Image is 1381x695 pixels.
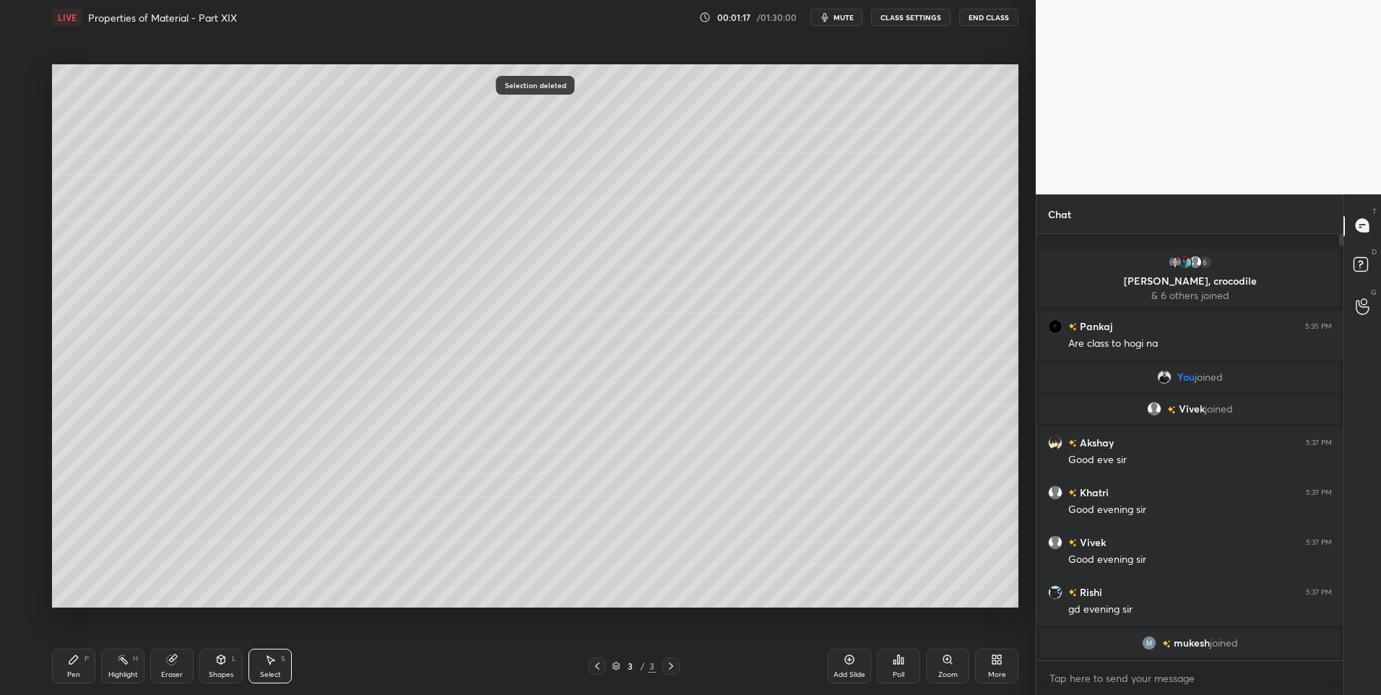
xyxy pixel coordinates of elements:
p: [PERSON_NAME], crocodile [1049,275,1331,287]
img: default.png [1048,535,1062,549]
div: H [133,655,138,662]
p: Chat [1036,195,1083,233]
div: S [281,655,285,662]
span: You [1177,371,1195,383]
img: 23ed6be6ecc540efb81ffd16f1915107.jpg [1168,255,1182,269]
div: 5:37 PM [1306,587,1332,596]
div: Pen [67,671,80,678]
span: mute [834,12,854,22]
img: default.png [1147,402,1161,416]
div: 3 [623,662,638,670]
div: Eraser [161,671,183,678]
div: L [232,655,236,662]
div: grid [1036,246,1343,660]
img: 028813a5328843dba5b1b8c46882d55e.jpg [1048,319,1062,333]
div: 5:37 PM [1306,488,1332,496]
p: D [1372,246,1377,257]
div: Good eve sir [1068,453,1332,467]
h6: Pankaj [1077,319,1112,334]
button: mute [810,9,862,26]
p: Selection deleted [505,82,566,89]
span: joined [1195,371,1223,383]
h6: Rishi [1077,584,1102,600]
div: gd evening sir [1068,603,1332,617]
img: no-rating-badge.077c3623.svg [1167,405,1176,413]
p: G [1371,287,1377,298]
div: Good evening sir [1068,503,1332,517]
div: Shapes [209,671,233,678]
div: More [988,671,1006,678]
div: 3 [648,660,657,673]
img: no-rating-badge.077c3623.svg [1068,539,1077,547]
img: 1337a9b32249438e94f3f645b3b04282.jpg [1142,636,1156,650]
img: default.png [1048,485,1062,499]
span: joined [1205,403,1233,415]
h6: Akshay [1077,435,1114,450]
div: Are class to hogi na [1068,337,1332,351]
div: LIVE [52,9,82,26]
div: Add Slide [834,671,865,678]
img: default.png [1188,255,1203,269]
span: joined [1210,637,1238,649]
div: 5:37 PM [1306,438,1332,446]
h4: Properties of Material - Part XIX [88,11,237,25]
button: End Class [959,9,1018,26]
h6: Khatri [1077,485,1109,500]
div: Poll [893,671,904,678]
div: 6 [1198,255,1213,269]
img: no-rating-badge.077c3623.svg [1068,489,1077,497]
p: T [1372,206,1377,217]
div: / [641,662,645,670]
img: bb273ed81f604b29973a29a84a59657c.png [1048,435,1062,449]
div: Zoom [938,671,958,678]
span: Vivek [1179,403,1205,415]
h6: Vivek [1077,535,1106,550]
div: Select [260,671,281,678]
p: & 6 others joined [1049,290,1331,301]
button: CLASS SETTINGS [871,9,951,26]
img: no-rating-badge.077c3623.svg [1068,323,1077,331]
img: no-rating-badge.077c3623.svg [1068,439,1077,447]
div: P [85,655,89,662]
img: 3 [1178,255,1192,269]
div: Good evening sir [1068,553,1332,567]
img: 3a38f146e3464b03b24dd93f76ec5ac5.jpg [1157,370,1172,384]
img: no-rating-badge.077c3623.svg [1068,589,1077,597]
div: Highlight [108,671,138,678]
span: mukesh [1174,637,1210,649]
img: bf4054a70c904089aaf21c540a053cd7.jpg [1048,584,1062,599]
div: 5:37 PM [1306,538,1332,546]
img: no-rating-badge.077c3623.svg [1162,639,1171,647]
div: 5:35 PM [1305,321,1332,330]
